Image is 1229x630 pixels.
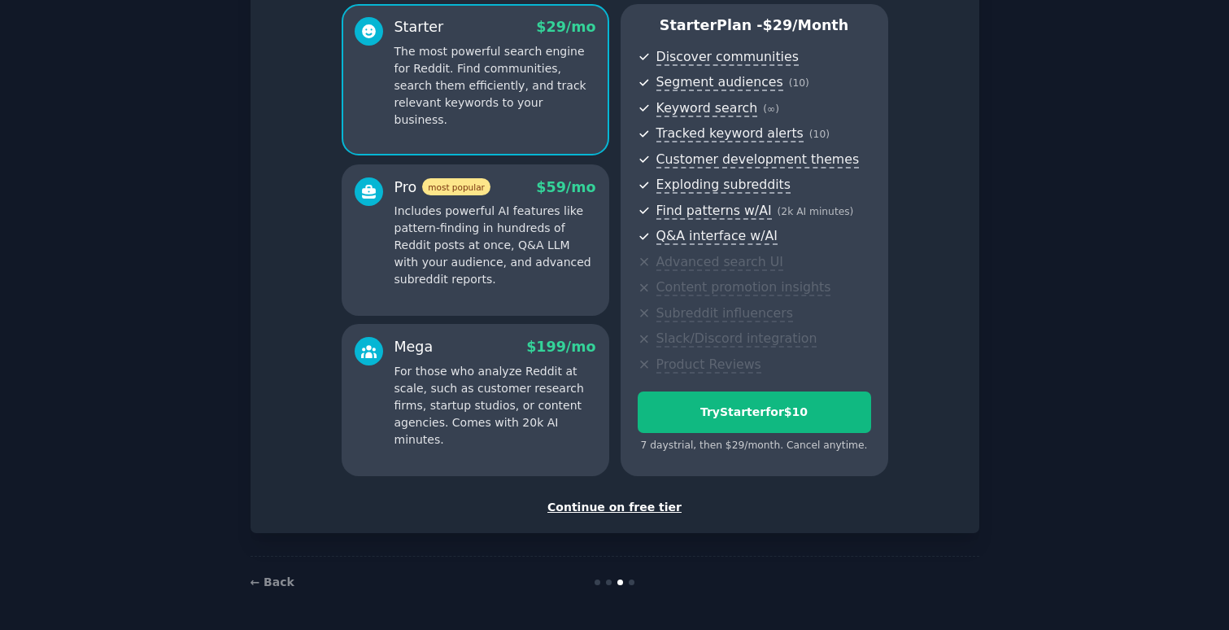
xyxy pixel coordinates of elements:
p: The most powerful search engine for Reddit. Find communities, search them efficiently, and track ... [394,43,596,129]
span: Discover communities [656,49,799,66]
span: Content promotion insights [656,279,831,296]
div: 7 days trial, then $ 29 /month . Cancel anytime. [638,439,871,453]
div: Try Starter for $10 [638,404,870,421]
span: $ 29 /mo [536,19,595,35]
div: Mega [394,337,434,357]
span: Exploding subreddits [656,177,791,194]
a: ← Back [251,575,294,588]
span: Find patterns w/AI [656,203,772,220]
span: ( 10 ) [789,77,809,89]
div: Pro [394,177,490,198]
span: $ 199 /mo [526,339,595,355]
span: ( ∞ ) [763,103,779,115]
span: Segment audiences [656,74,783,91]
p: Starter Plan - [638,15,871,36]
p: Includes powerful AI features like pattern-finding in hundreds of Reddit posts at once, Q&A LLM w... [394,203,596,288]
span: Customer development themes [656,151,860,168]
span: Subreddit influencers [656,305,793,322]
span: ( 2k AI minutes ) [778,206,854,217]
span: Advanced search UI [656,254,783,271]
span: Product Reviews [656,357,761,374]
span: Keyword search [656,100,758,117]
span: Q&A interface w/AI [656,228,778,245]
span: ( 10 ) [809,129,830,140]
span: $ 29 /month [763,17,849,33]
span: most popular [422,178,490,195]
button: TryStarterfor$10 [638,392,871,433]
span: $ 59 /mo [536,179,595,195]
p: For those who analyze Reddit at scale, such as customer research firms, startup studios, or conte... [394,363,596,448]
div: Starter [394,17,444,37]
span: Slack/Discord integration [656,330,817,348]
span: Tracked keyword alerts [656,125,804,142]
div: Continue on free tier [268,499,962,516]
